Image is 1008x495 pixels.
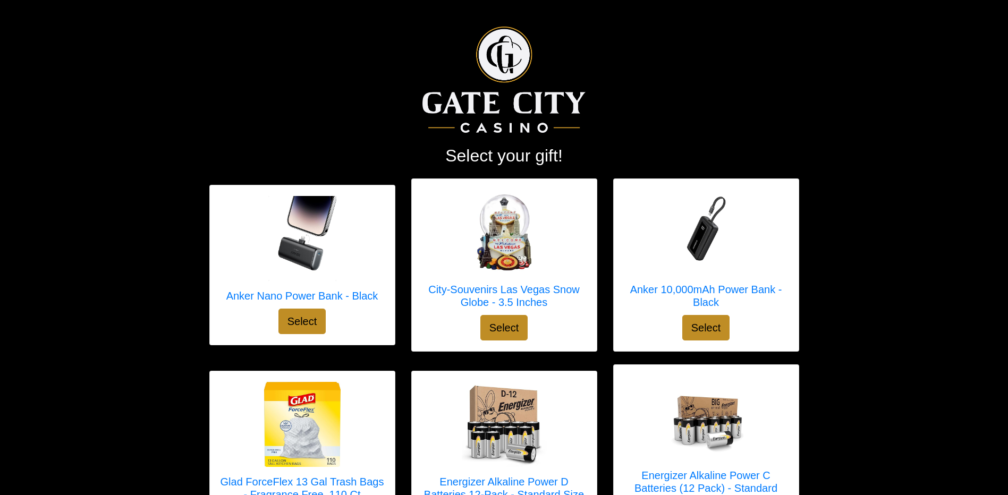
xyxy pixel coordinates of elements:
img: Anker Nano Power Bank - Black [260,196,345,281]
a: Anker 10,000mAh Power Bank - Black Anker 10,000mAh Power Bank - Black [624,190,788,315]
button: Select [682,315,730,340]
button: Select [278,309,326,334]
a: City-Souvenirs Las Vegas Snow Globe - 3.5 Inches City-Souvenirs Las Vegas Snow Globe - 3.5 Inches [422,190,586,315]
img: Energizer Alkaline Power D Batteries 12-Pack - Standard Size [462,382,547,467]
img: Logo [422,27,586,133]
h5: City-Souvenirs Las Vegas Snow Globe - 3.5 Inches [422,283,586,309]
h5: Anker 10,000mAh Power Bank - Black [624,283,788,309]
img: Glad ForceFlex 13 Gal Trash Bags - Fragrance Free, 110 Ct [260,382,345,467]
img: City-Souvenirs Las Vegas Snow Globe - 3.5 Inches [462,190,547,275]
a: Anker Nano Power Bank - Black Anker Nano Power Bank - Black [226,196,378,309]
img: Anker 10,000mAh Power Bank - Black [664,190,749,275]
img: Energizer Alkaline Power C Batteries (12 Pack) - Standard Size [664,375,749,460]
h5: Anker Nano Power Bank - Black [226,289,378,302]
h2: Select your gift! [209,146,799,166]
button: Select [480,315,528,340]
